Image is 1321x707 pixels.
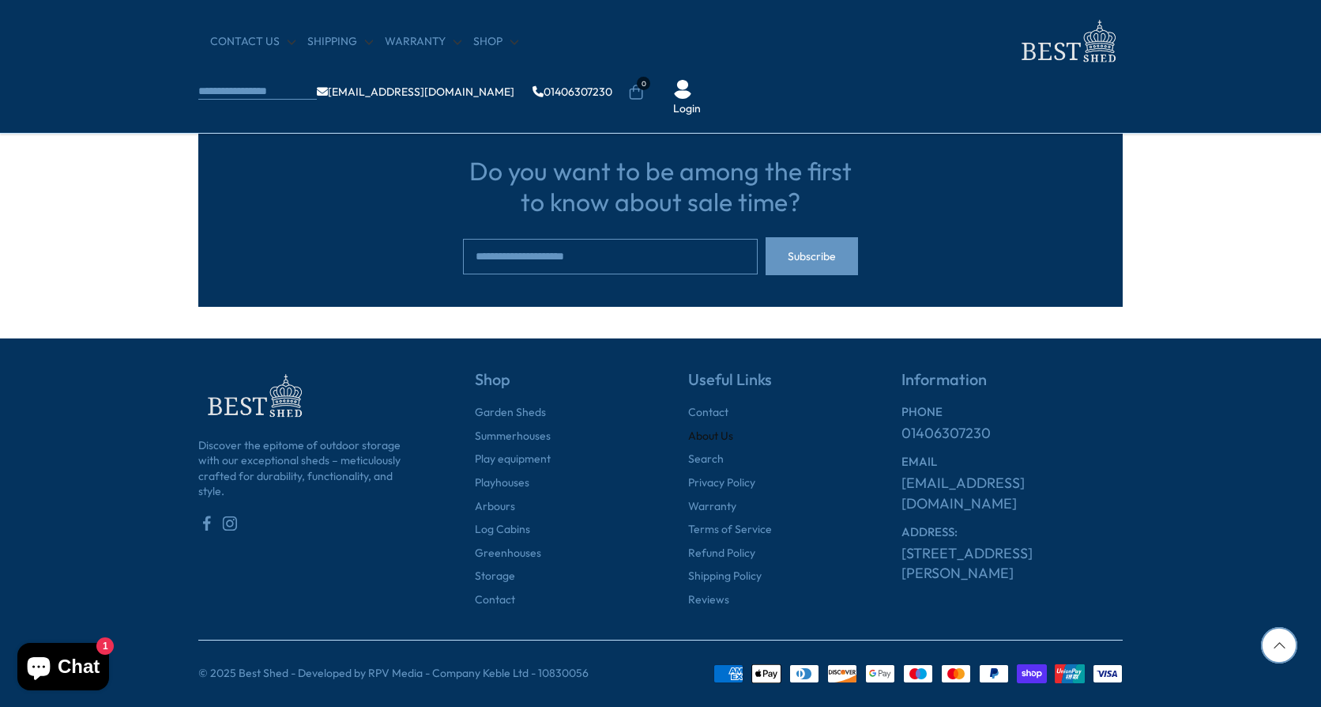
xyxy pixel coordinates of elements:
[475,405,546,421] a: Garden Sheds
[637,77,650,90] span: 0
[688,569,762,584] a: Shipping Policy
[673,101,701,117] a: Login
[463,156,858,217] h3: Do you want to be among the first to know about sale time?
[673,80,692,99] img: User Icon
[788,251,836,262] span: Subscribe
[901,543,1123,583] a: [STREET_ADDRESS][PERSON_NAME]
[475,475,529,491] a: Playhouses
[688,452,724,467] a: Search
[475,370,633,405] h5: Shop
[13,643,114,694] inbox-online-store-chat: Shopify online store chat
[688,592,729,608] a: Reviews
[198,370,309,422] img: footer-logo
[688,522,772,538] a: Terms of Service
[688,405,728,421] a: Contact
[901,525,1123,539] h6: ADDRESS:
[475,452,551,467] a: Play equipment
[473,34,518,50] a: Shop
[901,405,1123,419] h6: PHONE
[901,455,1123,469] h6: EMAIL
[901,370,1123,405] h5: Information
[688,370,846,405] h5: Useful Links
[198,666,589,682] p: © 2025 Best Shed - Developed by RPV Media - Company Keble Ltd - 10830056
[475,569,515,584] a: Storage
[688,499,736,515] a: Warranty
[475,429,551,444] a: Summerhouses
[688,546,755,561] a: Refund Policy
[475,499,515,515] a: Arbours
[1012,16,1123,67] img: logo
[475,546,541,561] a: Greenhouses
[628,85,644,100] a: 0
[533,86,612,97] a: 01406307230
[901,473,1123,512] a: [EMAIL_ADDRESS][DOMAIN_NAME]
[475,592,515,608] a: Contact
[385,34,461,50] a: Warranty
[317,86,514,97] a: [EMAIL_ADDRESS][DOMAIN_NAME]
[210,34,295,50] a: CONTACT US
[307,34,373,50] a: Shipping
[901,423,991,443] a: 01406307230
[475,522,530,538] a: Log Cabins
[688,475,755,491] a: Privacy Policy
[766,237,858,275] button: Subscribe
[198,438,420,516] p: Discover the epitome of outdoor storage with our exceptional sheds – meticulously crafted for dur...
[688,429,733,444] a: About Us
